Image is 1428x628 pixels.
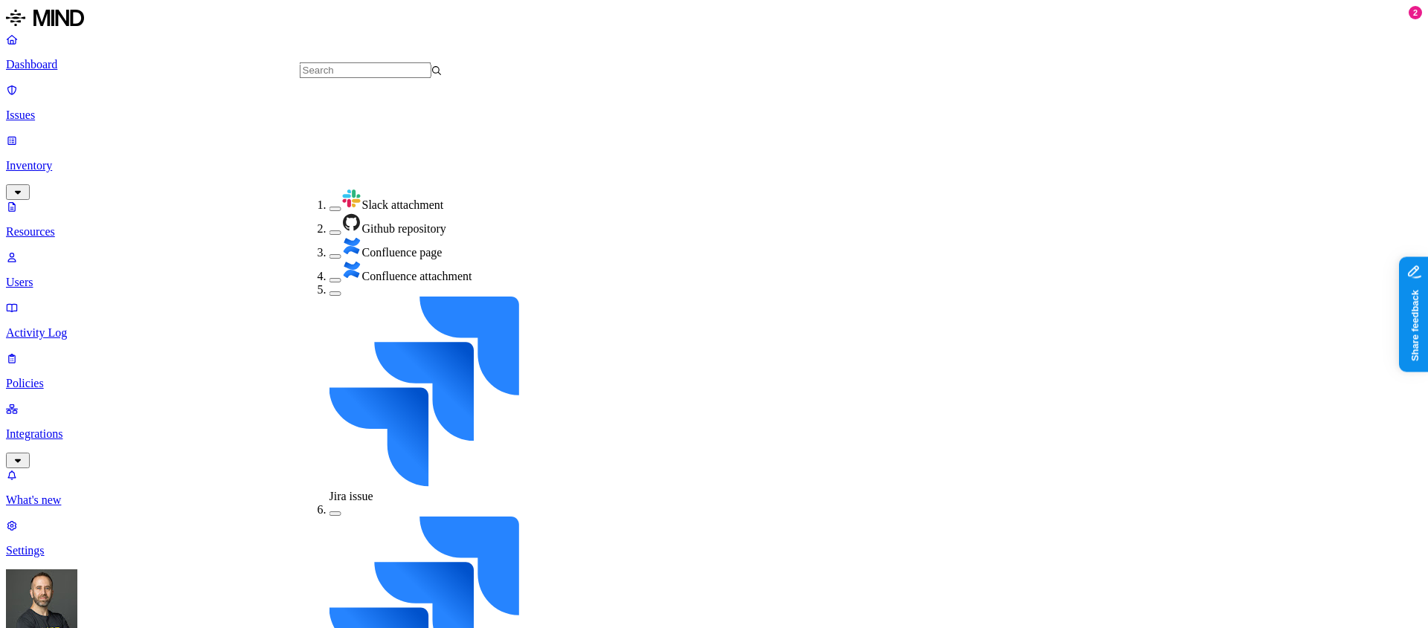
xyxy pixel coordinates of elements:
img: github.svg [341,212,362,233]
span: Github repository [362,222,446,235]
span: Confluence page [362,246,443,259]
div: 2 [1409,6,1422,19]
a: Issues [6,83,1422,122]
img: confluence.svg [341,259,362,280]
a: Activity Log [6,301,1422,340]
span: Confluence attachment [362,270,472,282]
span: Slack attachment [362,198,444,211]
img: slack.svg [341,188,362,209]
a: Policies [6,352,1422,390]
a: Users [6,250,1422,289]
a: MIND [6,6,1422,33]
a: Settings [6,519,1422,557]
p: Settings [6,544,1422,557]
img: confluence.svg [341,236,362,256]
p: Activity Log [6,326,1422,340]
span: Jira issue [329,490,373,502]
p: Inventory [6,159,1422,172]
p: What's new [6,493,1422,507]
a: What's new [6,468,1422,507]
p: Users [6,276,1422,289]
p: Integrations [6,427,1422,441]
a: Integrations [6,402,1422,466]
p: Resources [6,225,1422,239]
a: Dashboard [6,33,1422,71]
p: Policies [6,377,1422,390]
img: MIND [6,6,84,30]
a: Inventory [6,134,1422,198]
img: jira.svg [329,297,520,487]
input: Search [300,62,431,78]
p: Dashboard [6,58,1422,71]
a: Resources [6,200,1422,239]
p: Issues [6,109,1422,122]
